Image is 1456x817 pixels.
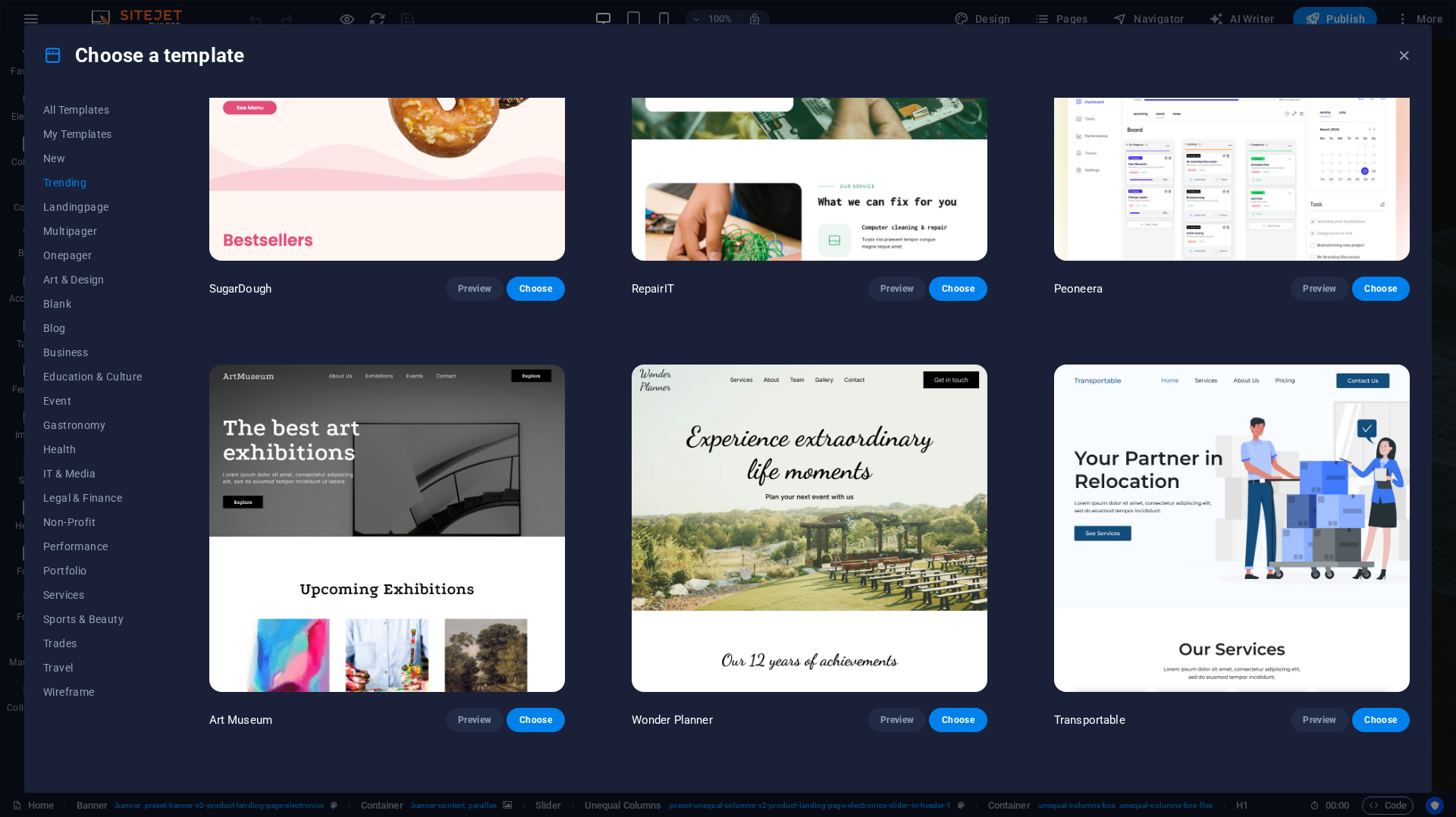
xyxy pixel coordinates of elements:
[43,225,143,237] span: Multipager
[43,195,143,219] button: Landingpage
[43,98,143,122] button: All Templates
[43,395,143,407] span: Event
[1303,283,1336,295] span: Preview
[632,281,674,296] p: RepairIT
[43,443,143,455] span: Health
[446,277,504,301] button: Preview
[43,462,143,486] button: IT & Media
[43,613,143,625] span: Sports & Beauty
[43,346,143,358] span: Business
[43,437,143,462] button: Health
[43,122,143,146] button: My Templates
[1054,712,1125,728] p: Transportable
[458,283,491,295] span: Preview
[43,365,143,389] button: Education & Culture
[43,419,143,431] span: Gastronomy
[43,680,143,704] button: Wireframe
[43,152,143,164] span: New
[632,712,713,728] p: Wonder Planner
[43,219,143,243] button: Multipager
[1303,714,1336,726] span: Preview
[43,298,143,310] span: Blank
[43,656,143,680] button: Travel
[446,708,504,732] button: Preview
[43,468,143,480] span: IT & Media
[929,277,987,301] button: Choose
[43,540,143,552] span: Performance
[43,583,143,607] button: Services
[43,565,143,577] span: Portfolio
[1352,277,1410,301] button: Choose
[1352,708,1410,732] button: Choose
[941,283,974,295] span: Choose
[43,268,143,292] button: Art & Design
[209,281,271,296] p: SugarDough
[43,43,244,67] h4: Choose a template
[880,283,914,295] span: Preview
[929,708,987,732] button: Choose
[43,128,143,140] span: My Templates
[43,316,143,340] button: Blog
[43,492,143,504] span: Legal & Finance
[1364,714,1398,726] span: Choose
[43,510,143,534] button: Non-Profit
[519,714,552,726] span: Choose
[43,322,143,334] span: Blog
[868,708,926,732] button: Preview
[43,340,143,365] button: Business
[43,413,143,437] button: Gastronomy
[43,249,143,261] span: Onepager
[43,686,143,698] span: Wireframe
[43,171,143,195] button: Trending
[458,714,491,726] span: Preview
[43,559,143,583] button: Portfolio
[43,177,143,189] span: Trending
[1291,708,1348,732] button: Preview
[43,146,143,171] button: New
[209,712,272,728] p: Art Museum
[43,243,143,268] button: Onepager
[507,277,564,301] button: Choose
[43,534,143,559] button: Performance
[43,607,143,631] button: Sports & Beauty
[1054,365,1410,692] img: Transportable
[1364,283,1398,295] span: Choose
[43,631,143,656] button: Trades
[43,371,143,383] span: Education & Culture
[519,283,552,295] span: Choose
[43,201,143,213] span: Landingpage
[868,277,926,301] button: Preview
[43,637,143,650] span: Trades
[507,708,564,732] button: Choose
[43,662,143,674] span: Travel
[43,292,143,316] button: Blank
[43,516,143,528] span: Non-Profit
[43,486,143,510] button: Legal & Finance
[941,714,974,726] span: Choose
[1054,281,1103,296] p: Peoneera
[209,365,565,692] img: Art Museum
[880,714,914,726] span: Preview
[43,104,143,116] span: All Templates
[43,274,143,286] span: Art & Design
[43,589,143,601] span: Services
[632,365,987,692] img: Wonder Planner
[1291,277,1348,301] button: Preview
[43,389,143,413] button: Event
